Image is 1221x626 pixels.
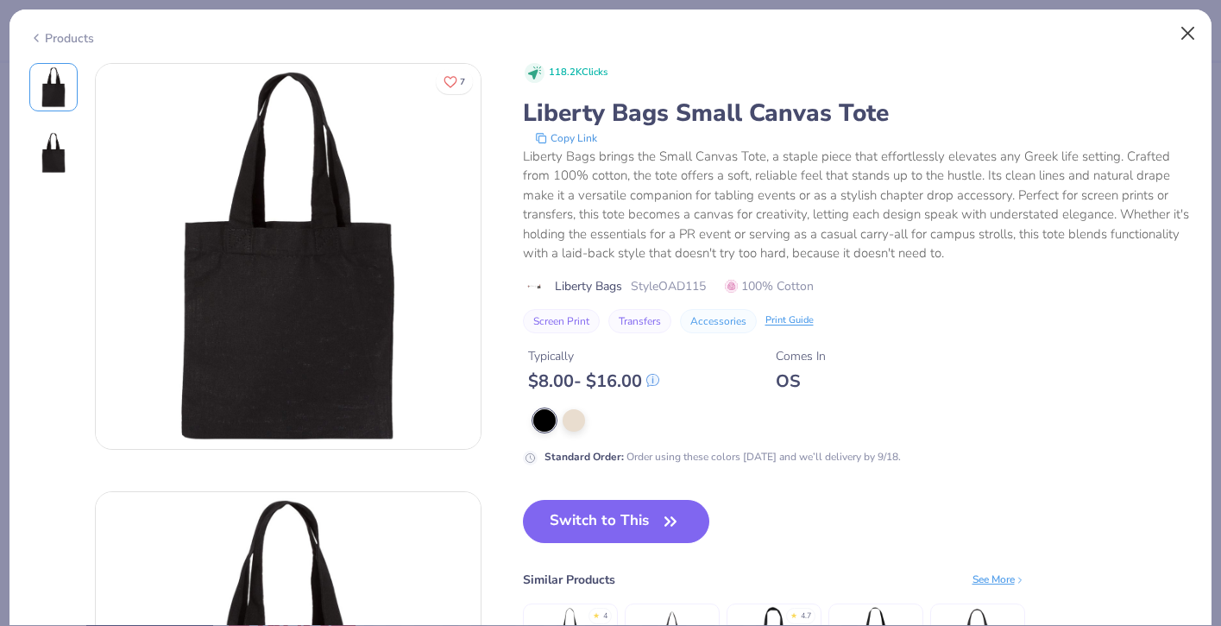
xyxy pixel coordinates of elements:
div: $ 8.00 - $ 16.00 [528,370,659,392]
button: Transfers [608,309,671,333]
strong: Standard Order : [544,450,624,464]
div: ★ [593,610,600,617]
div: Comes In [776,347,826,365]
div: Typically [528,347,659,365]
button: Like [436,69,473,94]
div: 4 [603,610,607,623]
span: 118.2K Clicks [549,66,607,80]
button: Accessories [680,309,757,333]
div: Liberty Bags Small Canvas Tote [523,97,1193,130]
div: OS [776,370,826,392]
div: See More [972,572,1025,587]
div: 4.7 [801,610,811,623]
div: Order using these colors [DATE] and we’ll delivery by 9/18. [544,449,901,465]
div: Print Guide [765,313,814,328]
span: Liberty Bags [555,277,622,295]
img: Front [96,64,481,449]
button: copy to clipboard [530,130,602,147]
img: brand logo [523,280,546,294]
button: Switch to This [523,500,710,543]
button: Screen Print [523,309,600,333]
img: Back [33,132,74,174]
div: Products [29,29,94,47]
span: 7 [460,78,465,86]
div: Similar Products [523,571,615,589]
img: Front [33,66,74,108]
div: ★ [790,610,797,617]
span: Style OAD115 [631,277,706,295]
div: Liberty Bags brings the Small Canvas Tote, a staple piece that effortlessly elevates any Greek li... [523,147,1193,263]
button: Close [1172,17,1205,50]
span: 100% Cotton [725,277,814,295]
